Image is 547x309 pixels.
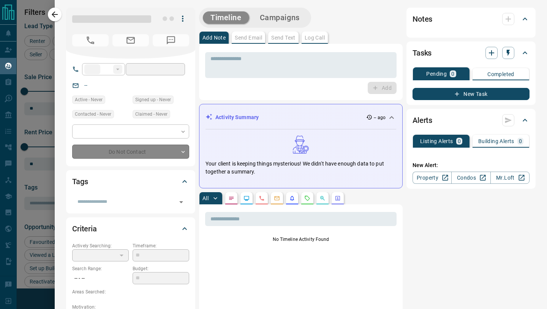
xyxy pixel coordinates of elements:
[206,160,396,176] p: Your client is keeping things mysterious! We didn't have enough data to put together a summary.
[72,242,129,249] p: Actively Searching:
[413,111,530,129] div: Alerts
[519,139,522,144] p: 0
[451,172,490,184] a: Condos
[72,34,109,46] span: No Number
[133,242,189,249] p: Timeframe:
[413,47,432,59] h2: Tasks
[413,161,530,169] p: New Alert:
[426,71,447,76] p: Pending
[203,11,249,24] button: Timeline
[413,114,432,126] h2: Alerts
[202,35,226,40] p: Add Note
[72,220,189,238] div: Criteria
[304,195,310,201] svg: Requests
[420,139,453,144] p: Listing Alerts
[413,13,432,25] h2: Notes
[202,196,209,201] p: All
[458,139,461,144] p: 0
[112,34,149,46] span: No Email
[252,11,307,24] button: Campaigns
[206,110,396,124] div: Activity Summary-- ago
[133,265,189,272] p: Budget:
[413,172,452,184] a: Property
[374,114,386,121] p: -- ago
[72,175,88,188] h2: Tags
[274,195,280,201] svg: Emails
[215,113,259,121] p: Activity Summary
[135,96,171,104] span: Signed up - Never
[176,197,187,207] button: Open
[478,139,514,144] p: Building Alerts
[72,265,129,272] p: Search Range:
[451,71,454,76] p: 0
[289,195,295,201] svg: Listing Alerts
[259,195,265,201] svg: Calls
[72,288,189,295] p: Areas Searched:
[413,88,530,100] button: New Task
[228,195,234,201] svg: Notes
[205,236,397,243] p: No Timeline Activity Found
[72,172,189,191] div: Tags
[413,10,530,28] div: Notes
[490,172,530,184] a: Mr.Loft
[487,72,514,77] p: Completed
[72,223,97,235] h2: Criteria
[243,195,250,201] svg: Lead Browsing Activity
[413,44,530,62] div: Tasks
[75,96,103,104] span: Active - Never
[319,195,326,201] svg: Opportunities
[72,272,129,285] p: -- - --
[75,110,111,118] span: Contacted - Never
[84,82,87,88] a: --
[135,110,168,118] span: Claimed - Never
[335,195,341,201] svg: Agent Actions
[153,34,189,46] span: No Number
[72,145,189,159] div: Do Not Contact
